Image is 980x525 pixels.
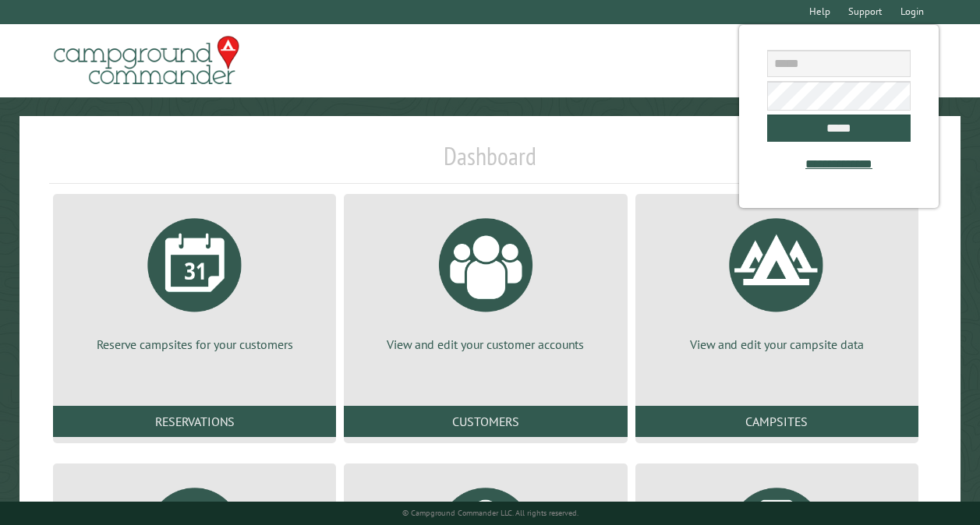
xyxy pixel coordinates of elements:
img: Campground Commander [49,30,244,91]
p: View and edit your campsite data [654,336,900,353]
small: © Campground Commander LLC. All rights reserved. [402,508,578,518]
a: Campsites [635,406,918,437]
p: View and edit your customer accounts [363,336,608,353]
p: Reserve campsites for your customers [72,336,317,353]
a: Reservations [53,406,336,437]
a: Customers [344,406,627,437]
a: View and edit your customer accounts [363,206,608,353]
a: View and edit your campsite data [654,206,900,353]
h1: Dashboard [49,141,931,184]
a: Reserve campsites for your customers [72,206,317,353]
